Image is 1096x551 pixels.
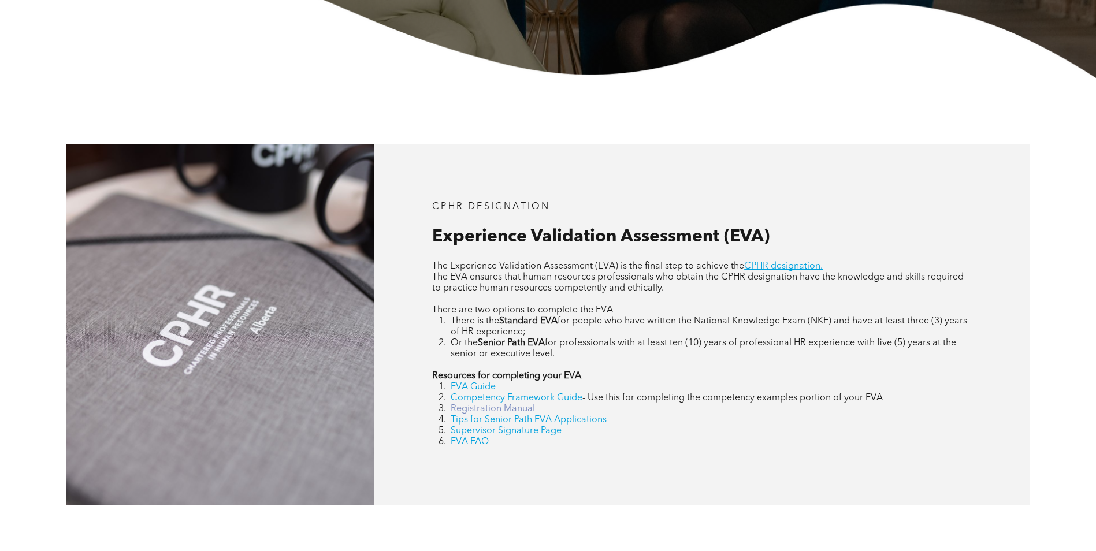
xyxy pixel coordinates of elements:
span: - Use this for completing the competency examples portion of your EVA [582,393,883,403]
span: for people who have written the National Knowledge Exam (NKE) and have at least three (3) years o... [451,317,967,337]
a: Tips for Senior Path EVA Applications [451,415,607,425]
span: Experience Validation Assessment (EVA) [432,228,770,245]
span: There are two options to complete the EVA [432,306,613,315]
strong: Standard EVA [499,317,558,326]
a: Registration Manual [451,404,535,414]
span: There is the [451,317,499,326]
span: Or the [451,338,478,348]
span: The Experience Validation Assessment (EVA) is the final step to achieve the [432,262,744,271]
a: EVA Guide [451,382,496,392]
a: EVA FAQ [451,437,489,446]
span: CPHR DESIGNATION [432,202,550,211]
span: for professionals with at least ten (10) years of professional HR experience with five (5) years ... [451,338,956,359]
a: Supervisor Signature Page [451,426,562,435]
a: CPHR designation. [744,262,823,271]
a: Competency Framework Guide [451,393,582,403]
strong: Senior Path EVA [478,338,545,348]
span: The EVA ensures that human resources professionals who obtain the CPHR designation have the knowl... [432,273,964,293]
strong: Resources for completing your EVA [432,371,581,381]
